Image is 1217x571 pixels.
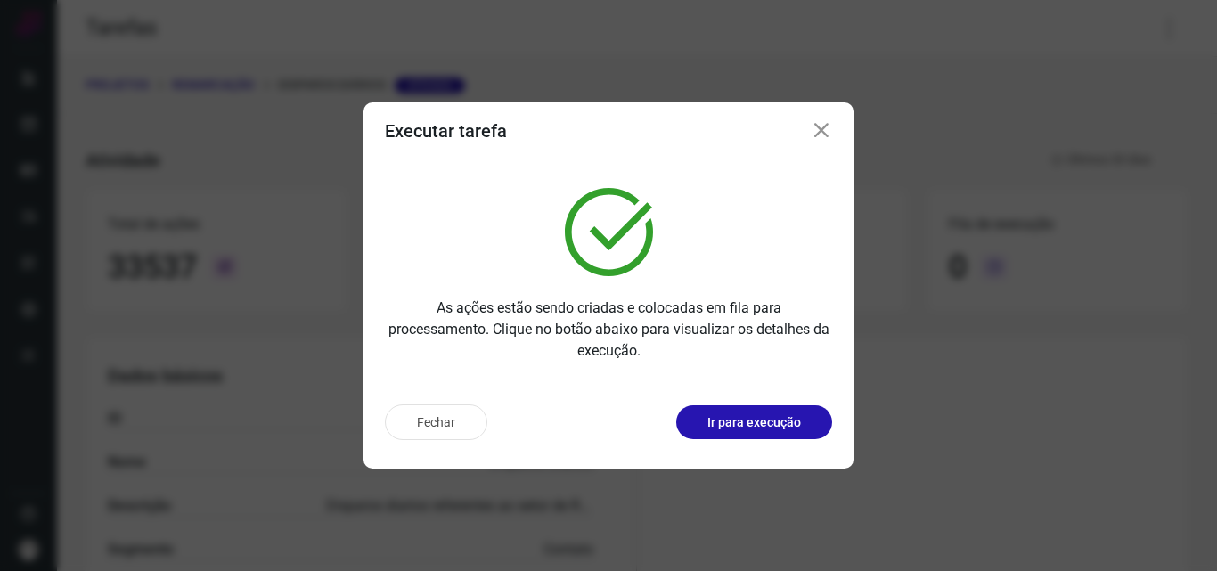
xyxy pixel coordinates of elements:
h3: Executar tarefa [385,120,507,142]
button: Fechar [385,404,487,440]
img: verified.svg [565,188,653,276]
p: As ações estão sendo criadas e colocadas em fila para processamento. Clique no botão abaixo para ... [385,298,832,362]
button: Ir para execução [676,405,832,439]
p: Ir para execução [707,413,801,432]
